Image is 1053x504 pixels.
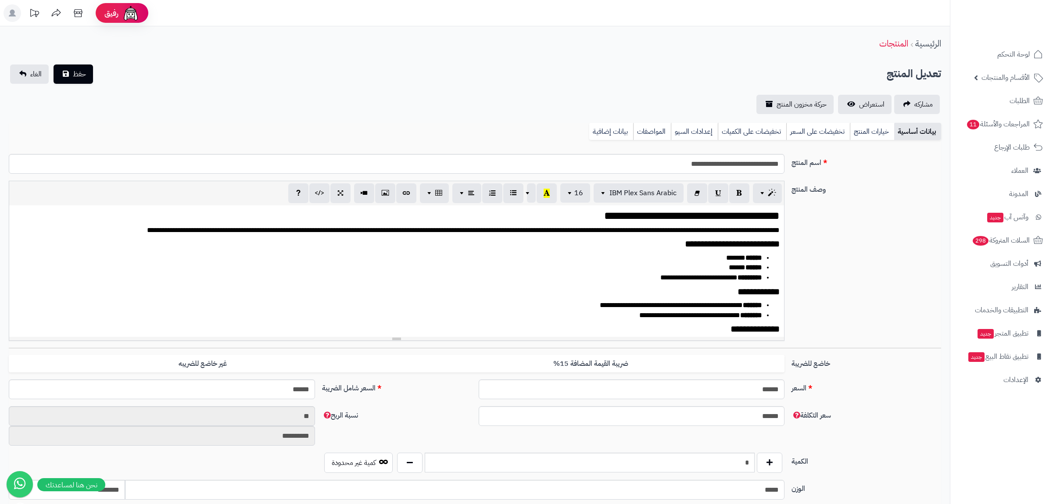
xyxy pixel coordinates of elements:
a: تطبيق المتجرجديد [956,323,1048,344]
label: غير خاضع للضريبه [9,355,397,373]
a: السلات المتروكة298 [956,230,1048,251]
span: مشاركه [914,99,933,110]
h2: تعديل المنتج [887,65,941,83]
a: لوحة التحكم [956,44,1048,65]
span: تطبيق نقاط البيع [967,350,1028,363]
a: تطبيق نقاط البيعجديد [956,346,1048,367]
a: الإعدادات [956,369,1048,390]
span: الأقسام والمنتجات [981,71,1030,84]
span: 16 [574,188,583,198]
span: الغاء [30,69,42,79]
label: السعر [788,379,945,393]
a: المنتجات [879,37,908,50]
a: التطبيقات والخدمات [956,300,1048,321]
label: خاضع للضريبة [788,355,945,369]
button: حفظ [54,64,93,84]
a: الطلبات [956,90,1048,111]
span: تطبيق المتجر [977,327,1028,340]
span: لوحة التحكم [997,48,1030,61]
label: ضريبة القيمة المضافة 15% [397,355,784,373]
a: العملاء [956,160,1048,181]
a: الرئيسية [915,37,941,50]
label: الكمية [788,453,945,467]
span: الطلبات [1010,95,1030,107]
a: المراجعات والأسئلة11 [956,114,1048,135]
a: حركة مخزون المنتج [756,95,834,114]
span: IBM Plex Sans Arabic [609,188,677,198]
span: حفظ [73,69,86,79]
span: المدونة [1009,188,1028,200]
span: المراجعات والأسئلة [966,118,1030,130]
span: العملاء [1011,164,1028,177]
span: 11 [967,120,979,129]
button: 16 [560,183,590,203]
span: وآتس آب [986,211,1028,223]
a: بيانات إضافية [589,123,633,140]
a: وآتس آبجديد [956,207,1048,228]
img: logo-2.png [993,25,1045,43]
label: الوزن [788,480,945,494]
span: حركة مخزون المنتج [777,99,827,110]
span: استعراض [859,99,885,110]
a: تخفيضات على السعر [786,123,850,140]
a: أدوات التسويق [956,253,1048,274]
a: طلبات الإرجاع [956,137,1048,158]
a: تخفيضات على الكميات [718,123,786,140]
span: السلات المتروكة [972,234,1030,247]
a: الغاء [10,64,49,84]
a: التقارير [956,276,1048,297]
a: بيانات أساسية [894,123,941,140]
label: اسم المنتج [788,154,945,168]
span: التقارير [1012,281,1028,293]
a: خيارات المنتج [850,123,894,140]
a: إعدادات السيو [671,123,718,140]
span: جديد [978,329,994,339]
label: السعر شامل الضريبة [319,379,475,393]
img: ai-face.png [122,4,140,22]
button: IBM Plex Sans Arabic [594,183,684,203]
span: طلبات الإرجاع [994,141,1030,154]
span: أدوات التسويق [990,257,1028,270]
span: جديد [987,213,1003,222]
a: المدونة [956,183,1048,204]
span: رفيق [104,8,118,18]
span: الإعدادات [1003,374,1028,386]
a: تحديثات المنصة [23,4,45,24]
span: التطبيقات والخدمات [975,304,1028,316]
span: جديد [968,352,985,362]
span: نسبة الربح [322,410,358,421]
label: وصف المنتج [788,181,945,195]
span: سعر التكلفة [792,410,831,421]
span: 298 [973,236,989,246]
a: استعراض [838,95,892,114]
a: مشاركه [894,95,940,114]
a: المواصفات [633,123,671,140]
